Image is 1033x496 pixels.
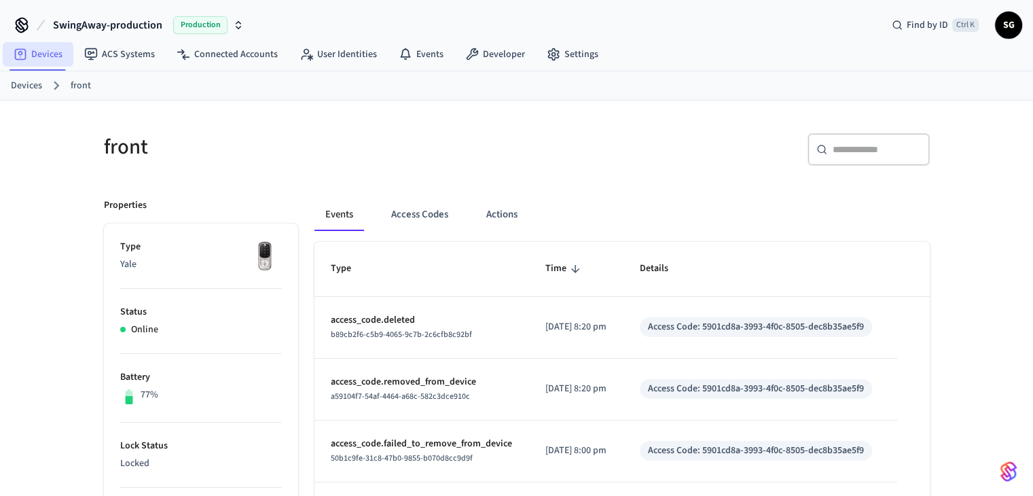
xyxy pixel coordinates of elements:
[71,79,91,93] a: front
[648,444,864,458] div: Access Code: 5901cd8a-3993-4f0c-8505-dec8b35ae5f9
[545,258,584,279] span: Time
[331,391,470,402] span: a59104f7-54af-4464-a68c-582c3dce910c
[53,17,162,33] span: SwingAway-production
[331,437,513,451] p: access_code.failed_to_remove_from_device
[166,42,289,67] a: Connected Accounts
[120,457,282,471] p: Locked
[1000,461,1017,482] img: SeamLogoGradient.69752ec5.svg
[120,258,282,272] p: Yale
[331,313,513,327] p: access_code.deleted
[11,79,42,93] a: Devices
[248,240,282,274] img: Yale Assure Touchscreen Wifi Smart Lock, Satin Nickel, Front
[314,198,930,231] div: ant example
[131,323,158,337] p: Online
[380,198,459,231] button: Access Codes
[952,18,979,32] span: Ctrl K
[454,42,536,67] a: Developer
[104,133,509,161] h5: front
[331,258,369,279] span: Type
[73,42,166,67] a: ACS Systems
[3,42,73,67] a: Devices
[388,42,454,67] a: Events
[545,382,607,396] p: [DATE] 8:20 pm
[104,198,147,213] p: Properties
[120,240,282,254] p: Type
[907,18,948,32] span: Find by ID
[640,258,686,279] span: Details
[120,305,282,319] p: Status
[120,439,282,453] p: Lock Status
[331,375,513,389] p: access_code.removed_from_device
[475,198,528,231] button: Actions
[331,453,473,464] span: 50b1c9fe-31c8-47b0-9855-b070d8cc9d9f
[648,382,864,396] div: Access Code: 5901cd8a-3993-4f0c-8505-dec8b35ae5f9
[881,13,990,37] div: Find by IDCtrl K
[331,329,472,340] span: b89cb2f6-c5b9-4065-9c7b-2c6cfb8c92bf
[648,320,864,334] div: Access Code: 5901cd8a-3993-4f0c-8505-dec8b35ae5f9
[996,13,1021,37] span: SG
[545,320,607,334] p: [DATE] 8:20 pm
[536,42,609,67] a: Settings
[120,370,282,385] p: Battery
[173,16,228,34] span: Production
[545,444,607,458] p: [DATE] 8:00 pm
[995,12,1022,39] button: SG
[289,42,388,67] a: User Identities
[314,198,364,231] button: Events
[141,388,158,402] p: 77%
